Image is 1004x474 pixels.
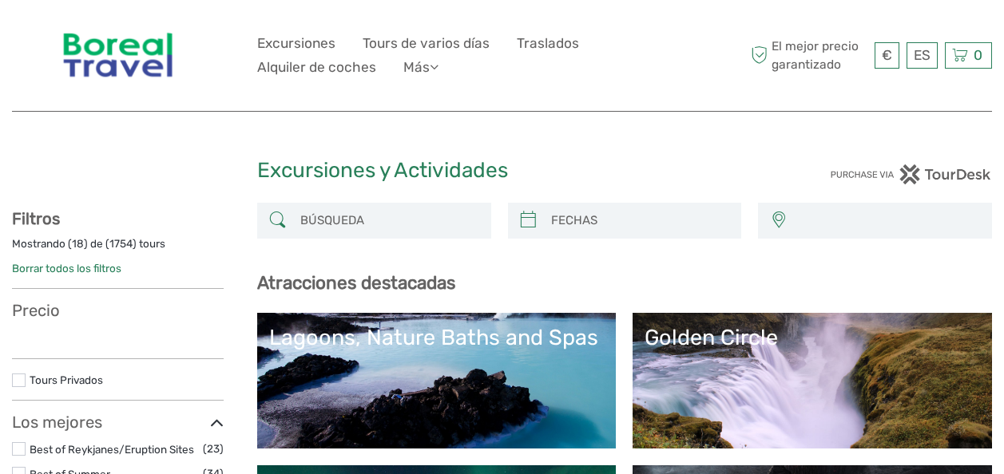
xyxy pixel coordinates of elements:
[907,42,938,69] div: ES
[12,209,60,228] strong: Filtros
[747,38,871,73] span: El mejor precio garantizado
[882,47,892,63] span: €
[12,413,224,432] h3: Los mejores
[12,262,121,275] a: Borrar todos los filtros
[645,325,980,350] div: Golden Circle
[545,207,734,235] input: FECHAS
[30,373,103,386] a: Tours Privados
[12,236,224,261] div: Mostrando ( ) de ( ) tours
[72,236,84,251] label: 18
[645,325,980,436] a: Golden Circle
[257,32,335,55] a: Excursiones
[53,12,184,99] img: 346-854fea8c-10b9-4d52-aacf-0976180d9f3a_logo_big.jpg
[257,158,748,184] h1: Excursiones y Actividades
[363,32,490,55] a: Tours de varios días
[971,47,985,63] span: 0
[203,440,224,458] span: (23)
[517,32,579,55] a: Traslados
[269,325,605,350] div: Lagoons, Nature Baths and Spas
[403,56,439,79] a: Más
[109,236,133,251] label: 1754
[257,272,455,294] b: Atracciones destacadas
[269,325,605,436] a: Lagoons, Nature Baths and Spas
[12,301,224,320] h3: Precio
[30,443,194,456] a: Best of Reykjanes/Eruption Sites
[257,56,376,79] a: Alquiler de coches
[830,164,992,184] img: PurchaseViaTourDesk.png
[294,207,483,235] input: BÚSQUEDA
